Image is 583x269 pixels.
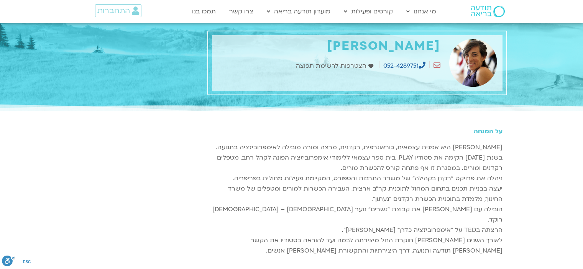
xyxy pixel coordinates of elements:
[402,4,440,19] a: מי אנחנו
[212,128,503,135] h5: על המנחה
[448,39,499,87] img: קסם התמיכה - לתת ולקבל - אילנית תדמור
[95,4,141,17] a: התחברות
[216,39,440,53] h1: [PERSON_NAME]
[97,7,130,15] span: התחברות
[263,4,334,19] a: מועדון תודעה בריאה
[383,62,425,70] a: 052-4289751
[296,61,375,71] a: הצטרפות לרשימת תפוצה
[471,6,505,17] img: תודעה בריאה
[340,4,397,19] a: קורסים ופעילות
[225,4,257,19] a: צרו קשר
[296,61,368,71] span: הצטרפות לרשימת תפוצה
[212,142,503,256] p: [PERSON_NAME] היא אמנית עצמאית, כוראוגרפית, רקדנית, מרצה ומורה מובילה לאימפרוביזציה בתנועה. בשנת ...
[188,4,220,19] a: תמכו בנו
